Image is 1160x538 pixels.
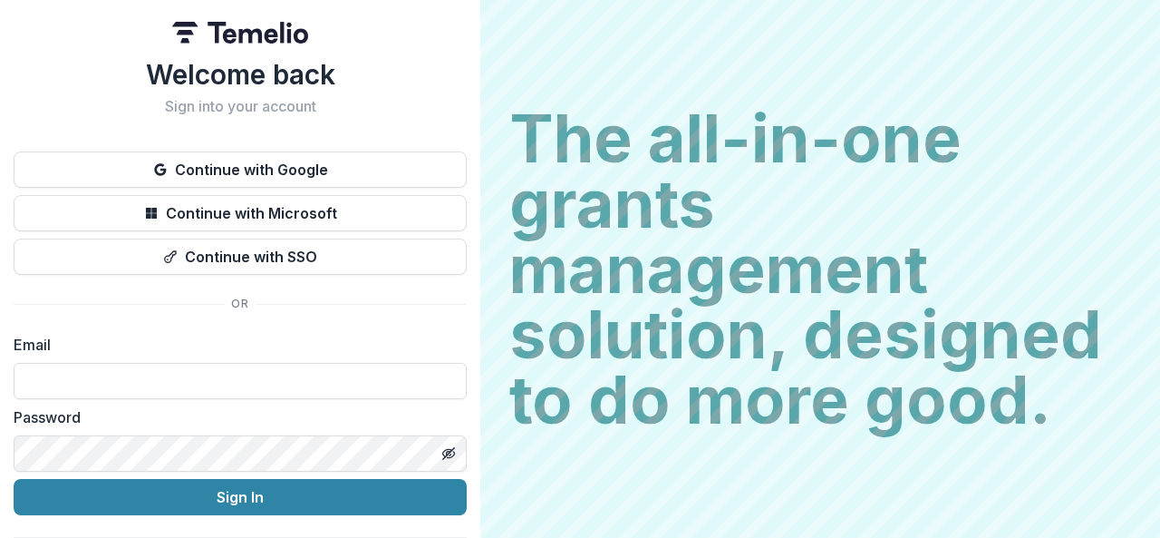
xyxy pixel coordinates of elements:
button: Continue with Microsoft [14,195,467,231]
label: Password [14,406,456,428]
button: Continue with Google [14,152,467,188]
img: Temelio [172,22,308,44]
label: Email [14,334,456,356]
h1: Welcome back [14,58,467,91]
h2: Sign into your account [14,98,467,115]
button: Toggle password visibility [434,439,463,468]
button: Sign In [14,479,467,515]
button: Continue with SSO [14,239,467,275]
